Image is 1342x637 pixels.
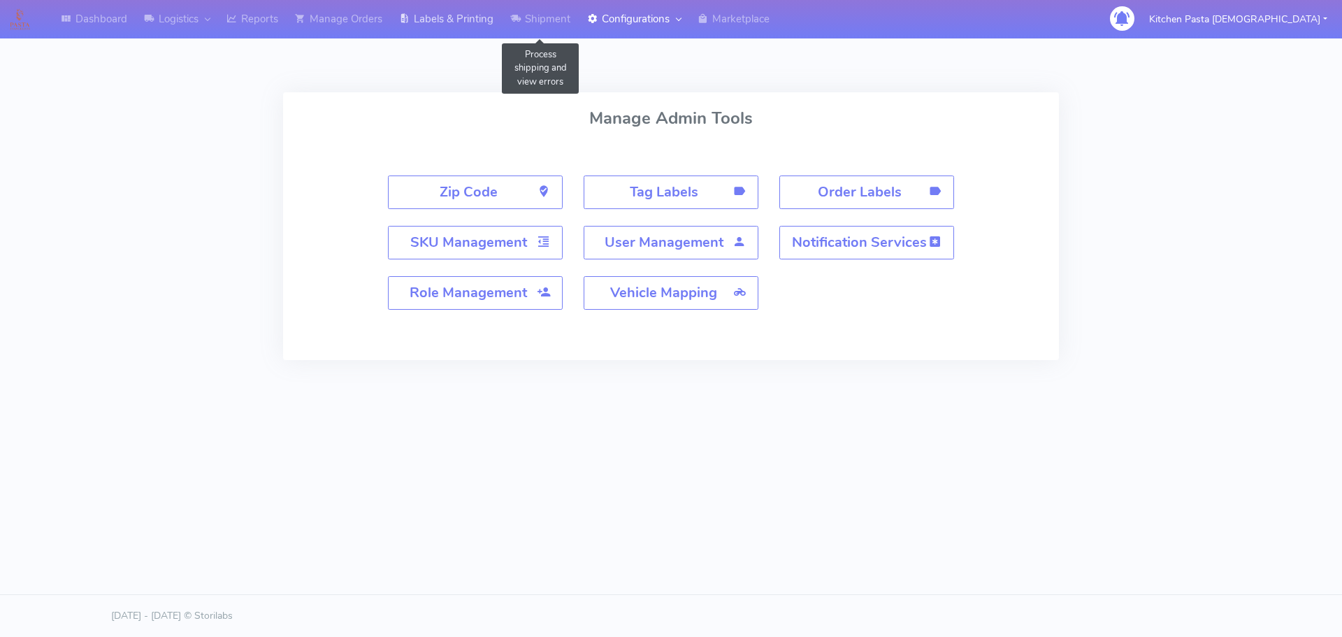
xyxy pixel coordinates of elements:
[584,176,758,209] button: Tag Labels
[779,176,954,209] button: Order Labels
[410,283,527,302] strong: Role Management
[630,182,698,201] strong: Tag Labels
[792,233,927,252] strong: Notification Services
[584,226,758,259] button: User Management
[589,109,753,127] h3: Manage Admin Tools
[818,182,902,201] strong: Order Labels
[610,283,717,302] strong: Vehicle Mapping
[388,226,563,259] button: SKU Management
[410,233,527,252] strong: SKU Management
[388,276,563,310] button: Role Management
[779,226,954,259] button: Notification Services
[584,276,758,310] button: Vehicle Mapping
[605,233,723,252] strong: User Management
[388,176,563,209] button: Zip Code
[440,182,498,201] strong: Zip Code
[1139,5,1338,34] button: Kitchen Pasta [DEMOGRAPHIC_DATA]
